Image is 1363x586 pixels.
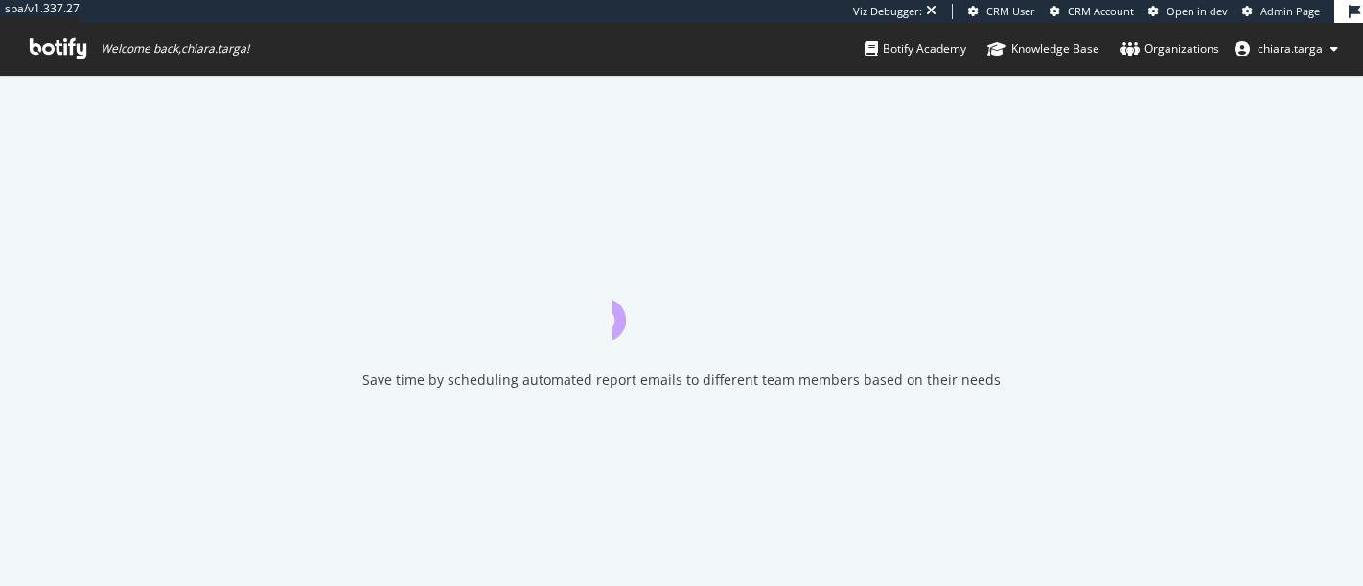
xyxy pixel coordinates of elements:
div: Save time by scheduling automated report emails to different team members based on their needs [362,371,1001,390]
div: Knowledge Base [987,39,1099,58]
div: animation [612,271,751,340]
div: Viz Debugger: [853,4,922,19]
a: Botify Academy [865,23,966,75]
span: chiara.targa [1258,40,1323,56]
span: Welcome back, chiara.targa ! [101,41,249,56]
a: Organizations [1120,23,1219,75]
a: Admin Page [1242,4,1320,19]
a: CRM Account [1050,4,1134,19]
div: Botify Academy [865,39,966,58]
span: Admin Page [1260,4,1320,18]
a: Knowledge Base [987,23,1099,75]
span: CRM Account [1068,4,1134,18]
button: chiara.targa [1219,34,1353,64]
span: Open in dev [1167,4,1228,18]
a: Open in dev [1148,4,1228,19]
div: Organizations [1120,39,1219,58]
a: CRM User [968,4,1035,19]
span: CRM User [986,4,1035,18]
